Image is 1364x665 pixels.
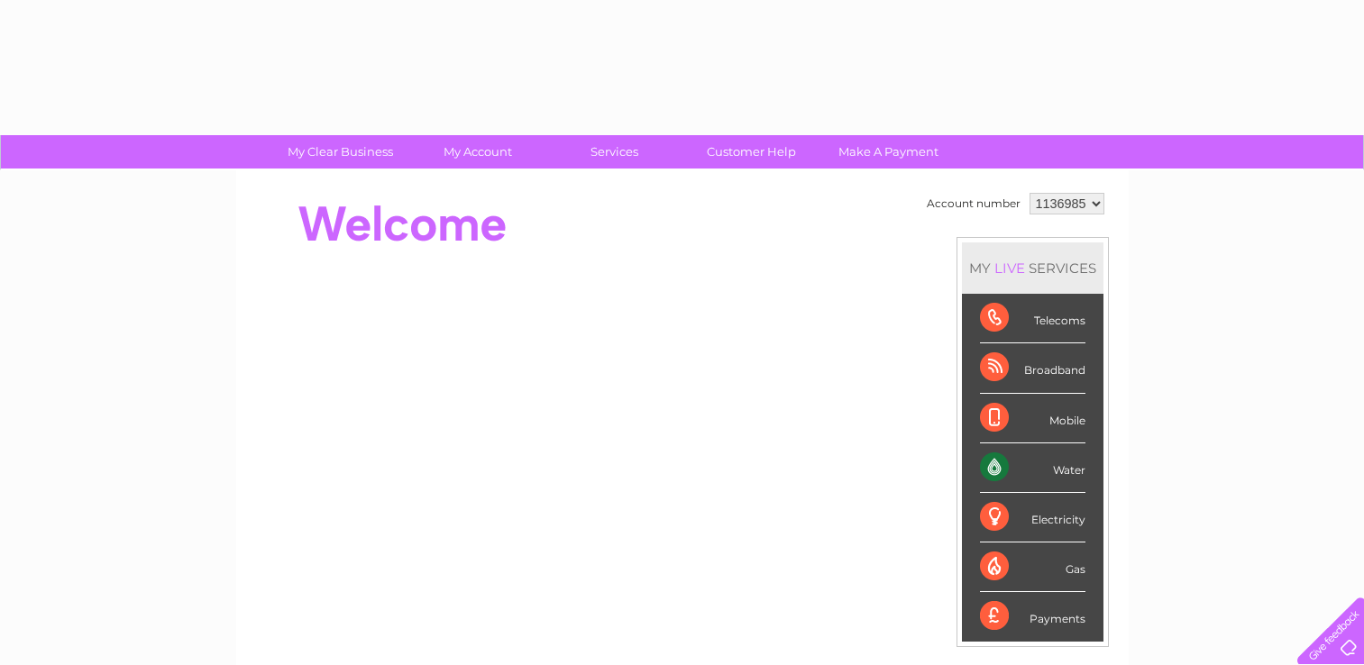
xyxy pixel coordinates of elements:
[962,242,1103,294] div: MY SERVICES
[980,493,1085,542] div: Electricity
[980,443,1085,493] div: Water
[991,260,1029,277] div: LIVE
[540,135,689,169] a: Services
[980,294,1085,343] div: Telecoms
[814,135,963,169] a: Make A Payment
[980,592,1085,641] div: Payments
[980,343,1085,393] div: Broadband
[980,394,1085,443] div: Mobile
[266,135,415,169] a: My Clear Business
[677,135,826,169] a: Customer Help
[980,542,1085,592] div: Gas
[403,135,552,169] a: My Account
[922,188,1025,219] td: Account number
